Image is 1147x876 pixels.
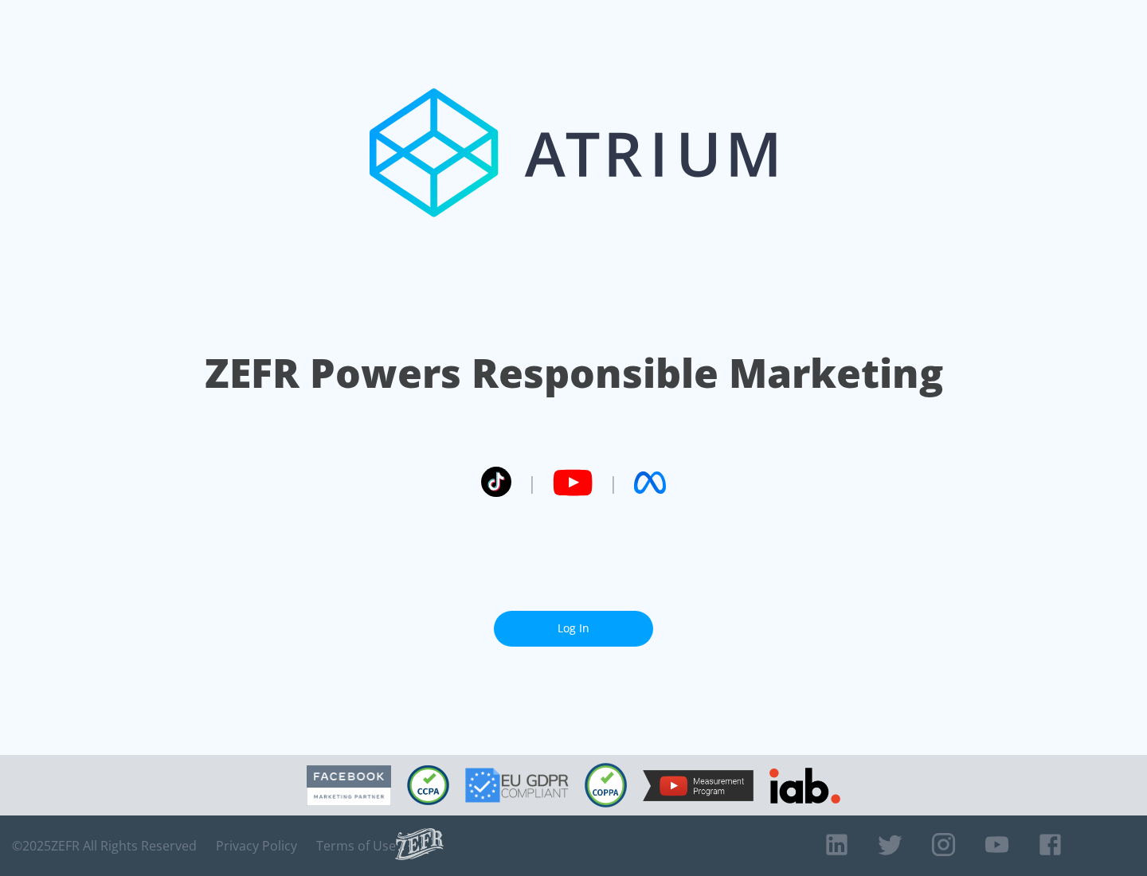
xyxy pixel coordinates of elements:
span: | [527,471,537,495]
img: CCPA Compliant [407,765,449,805]
h1: ZEFR Powers Responsible Marketing [205,346,943,401]
img: YouTube Measurement Program [643,770,754,801]
span: © 2025 ZEFR All Rights Reserved [12,838,197,854]
a: Terms of Use [316,838,396,854]
img: GDPR Compliant [465,768,569,803]
span: | [609,471,618,495]
img: Facebook Marketing Partner [307,765,391,806]
img: IAB [769,768,840,804]
img: COPPA Compliant [585,763,627,808]
a: Privacy Policy [216,838,297,854]
a: Log In [494,611,653,647]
